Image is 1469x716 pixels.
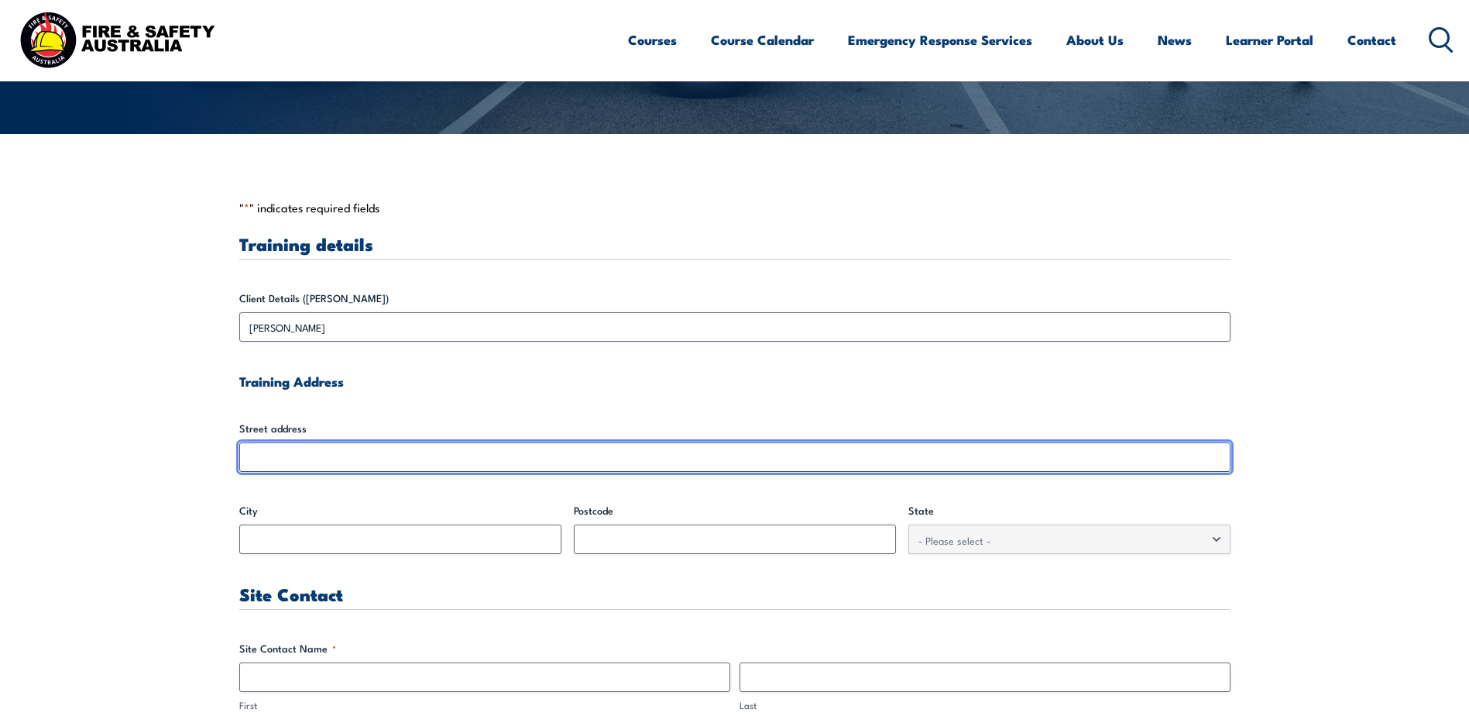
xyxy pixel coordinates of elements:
[848,19,1032,60] a: Emergency Response Services
[1226,19,1313,60] a: Learner Portal
[239,291,1230,306] label: Client Details ([PERSON_NAME])
[711,19,814,60] a: Course Calendar
[239,503,561,518] label: City
[239,641,336,656] legend: Site Contact Name
[239,200,1230,215] p: " " indicates required fields
[628,19,677,60] a: Courses
[1347,19,1396,60] a: Contact
[1158,19,1192,60] a: News
[239,698,730,713] label: First
[740,698,1230,713] label: Last
[1066,19,1124,60] a: About Us
[239,373,1230,390] h4: Training Address
[574,503,896,518] label: Postcode
[239,421,1230,436] label: Street address
[908,503,1230,518] label: State
[239,585,1230,603] h3: Site Contact
[239,235,1230,253] h3: Training details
